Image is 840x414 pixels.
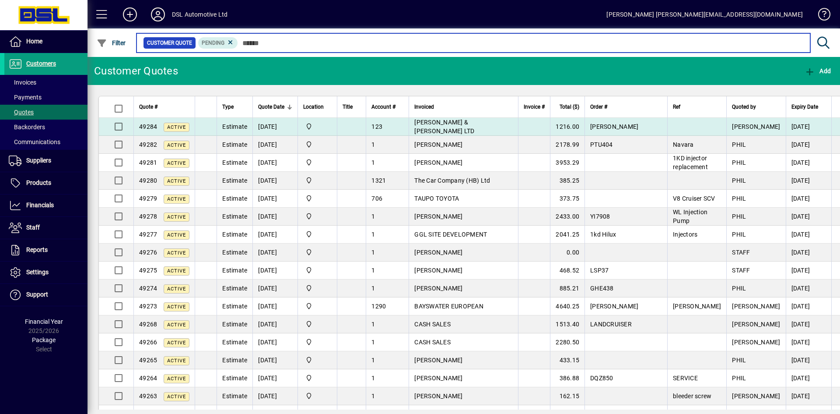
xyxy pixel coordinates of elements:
[4,239,87,261] a: Reports
[732,123,780,130] span: [PERSON_NAME]
[303,301,332,311] span: Central
[371,102,395,112] span: Account #
[222,213,247,220] span: Estimate
[786,172,831,190] td: [DATE]
[414,321,451,328] span: CASH SALES
[673,102,721,112] div: Ref
[371,102,403,112] div: Account #
[303,248,332,257] span: Central
[258,102,284,112] span: Quote Date
[139,375,157,382] span: 49264
[371,393,375,400] span: 1
[139,357,157,364] span: 49265
[414,303,483,310] span: BAYSWATER EUROPEAN
[222,303,247,310] span: Estimate
[371,339,375,346] span: 1
[167,322,186,328] span: Active
[414,141,462,148] span: [PERSON_NAME]
[303,373,332,383] span: Central
[673,393,711,400] span: bleeder screw
[303,102,332,112] div: Location
[4,105,87,120] a: Quotes
[303,230,332,239] span: Central
[139,231,157,238] span: 49277
[222,231,247,238] span: Estimate
[791,102,818,112] span: Expiry Date
[167,394,186,400] span: Active
[167,340,186,346] span: Active
[550,208,584,226] td: 2433.00
[550,190,584,208] td: 373.75
[786,333,831,351] td: [DATE]
[550,154,584,172] td: 3953.29
[303,176,332,185] span: Central
[732,267,750,274] span: STAFF
[303,140,332,149] span: Central
[4,150,87,172] a: Suppliers
[371,249,375,256] span: 1
[732,231,746,238] span: PHIL
[303,194,332,203] span: Central
[139,285,157,292] span: 49274
[26,157,51,164] span: Suppliers
[673,303,721,310] span: [PERSON_NAME]
[590,321,632,328] span: LANDCRUISER
[139,249,157,256] span: 49276
[805,67,831,74] span: Add
[371,303,386,310] span: 1290
[167,304,186,310] span: Active
[371,213,375,220] span: 1
[673,231,697,238] span: Injectors
[550,315,584,333] td: 1513.40
[786,280,831,297] td: [DATE]
[252,172,297,190] td: [DATE]
[732,321,780,328] span: [PERSON_NAME]
[414,285,462,292] span: [PERSON_NAME]
[732,393,780,400] span: [PERSON_NAME]
[732,102,780,112] div: Quoted by
[144,7,172,22] button: Profile
[550,244,584,262] td: 0.00
[4,31,87,53] a: Home
[550,351,584,369] td: 433.15
[414,119,474,134] span: [PERSON_NAME] & [PERSON_NAME] LTD
[414,102,513,112] div: Invoiced
[222,195,247,202] span: Estimate
[550,262,584,280] td: 468.52
[252,315,297,333] td: [DATE]
[343,102,353,112] span: Title
[222,285,247,292] span: Estimate
[414,231,487,238] span: GGL SITE DEVELOPMENT
[167,142,186,148] span: Active
[9,109,34,116] span: Quotes
[550,280,584,297] td: 885.21
[252,136,297,154] td: [DATE]
[590,123,638,130] span: [PERSON_NAME]
[590,303,638,310] span: [PERSON_NAME]
[4,134,87,149] a: Communications
[167,214,186,220] span: Active
[252,387,297,405] td: [DATE]
[167,268,186,274] span: Active
[222,159,247,166] span: Estimate
[167,196,186,202] span: Active
[371,231,375,238] span: 1
[139,321,157,328] span: 49268
[590,375,613,382] span: DQZ850
[560,102,579,112] span: Total ($)
[32,336,56,343] span: Package
[252,262,297,280] td: [DATE]
[371,141,375,148] span: 1
[222,339,247,346] span: Estimate
[786,136,831,154] td: [DATE]
[786,262,831,280] td: [DATE]
[303,158,332,167] span: Central
[303,337,332,347] span: Central
[252,280,297,297] td: [DATE]
[732,159,746,166] span: PHIL
[198,37,238,49] mat-chip: Pending Status: Pending
[414,357,462,364] span: [PERSON_NAME]
[732,357,746,364] span: PHIL
[139,102,157,112] span: Quote #
[550,226,584,244] td: 2041.25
